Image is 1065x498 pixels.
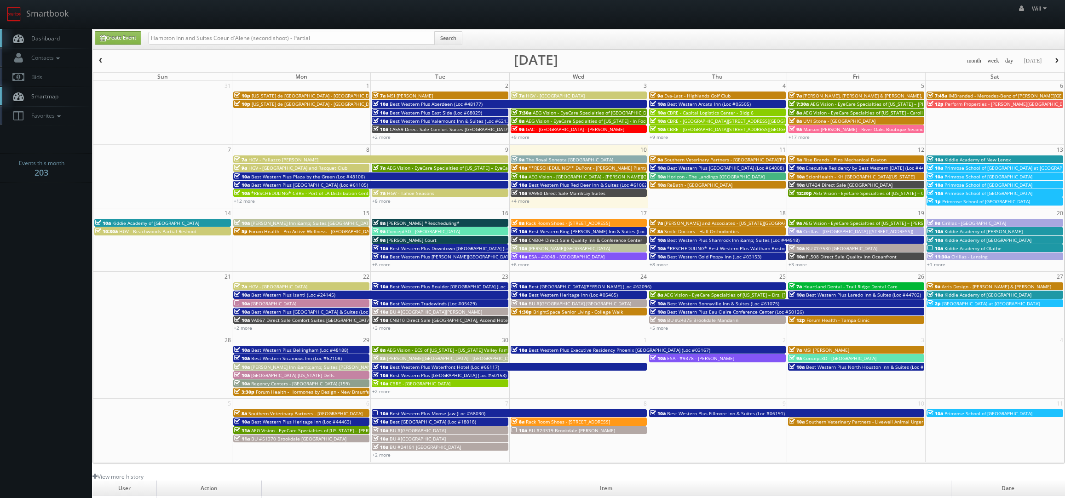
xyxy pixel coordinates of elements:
[650,355,666,361] span: 10a
[372,452,391,458] a: +2 more
[387,190,434,196] span: HGV - Tahoe Seasons
[810,101,969,107] span: AEG Vision - EyeCare Specialties of [US_STATE] – [PERSON_NAME] Vision
[234,198,255,204] a: +12 more
[667,173,765,180] span: Horizon - The Landings [GEOGRAPHIC_DATA]
[789,418,805,425] span: 10a
[390,109,482,116] span: Best Western Plus East Side (Loc #68029)
[512,156,524,163] span: 9a
[234,220,250,226] span: 10a
[650,165,666,171] span: 10a
[944,228,1023,235] span: Kiddie Academy of [PERSON_NAME]
[529,253,604,260] span: ESA - #8048 - [GEOGRAPHIC_DATA]
[373,410,388,417] span: 10a
[234,283,247,290] span: 7a
[803,118,875,124] span: UMI Stone - [GEOGRAPHIC_DATA]
[650,300,666,307] span: 10a
[529,182,649,188] span: Best Western Plus Red Deer Inn & Suites (Loc #61062)
[234,165,247,171] span: 9a
[927,190,943,196] span: 10a
[529,300,631,307] span: BU #[GEOGRAPHIC_DATA] [GEOGRAPHIC_DATA]
[650,410,666,417] span: 10a
[667,118,814,124] span: CBRE - [GEOGRAPHIC_DATA][STREET_ADDRESS][GEOGRAPHIC_DATA]
[373,109,388,116] span: 10a
[944,237,1031,243] span: Kiddie Academy of [GEOGRAPHIC_DATA]
[234,389,254,395] span: 3:30p
[234,300,250,307] span: 10a
[573,73,584,80] span: Wed
[789,283,802,290] span: 7a
[27,92,58,100] span: Smartmap
[650,182,666,188] span: 10a
[234,156,247,163] span: 7a
[529,173,687,180] span: AEG Vision - [GEOGRAPHIC_DATA] - [PERSON_NAME][GEOGRAPHIC_DATA]
[789,182,805,188] span: 10a
[650,325,668,331] a: +5 more
[372,261,391,268] a: +6 more
[252,101,379,107] span: [US_STATE] de [GEOGRAPHIC_DATA] - [GEOGRAPHIC_DATA]
[511,261,530,268] a: +6 more
[942,283,1051,290] span: Arris Design - [PERSON_NAME] & [PERSON_NAME]
[512,228,527,235] span: 10a
[387,92,433,99] span: MSI [PERSON_NAME]
[148,32,435,45] input: Search for Events
[650,228,663,235] span: 8a
[512,92,524,99] span: 7a
[373,190,386,196] span: 7a
[390,317,533,323] span: CNB10 Direct Sale [GEOGRAPHIC_DATA], Ascend Hotel Collection
[944,292,1031,298] span: Kiddie Academy of [GEOGRAPHIC_DATA]
[256,389,386,395] span: Forum Health - Hormones by Design - New Braunfels Clinic
[251,300,296,307] span: [GEOGRAPHIC_DATA]
[251,418,351,425] span: Best Western Plus Heritage Inn (Loc #44463)
[650,109,666,116] span: 10a
[95,228,118,235] span: 10:30a
[373,317,388,323] span: 10a
[927,182,943,188] span: 10a
[526,118,681,124] span: AEG Vision - EyeCare Specialties of [US_STATE] - In Focus Vision Center
[512,283,527,290] span: 10a
[512,237,527,243] span: 10a
[529,347,710,353] span: Best Western Plus Executive Residency Phoenix [GEOGRAPHIC_DATA] (Loc #03167)
[512,292,527,298] span: 10a
[789,317,805,323] span: 12p
[92,473,144,481] a: View more history
[512,118,524,124] span: 8a
[944,190,1032,196] span: Primrose School of [GEOGRAPHIC_DATA]
[650,118,666,124] span: 10a
[529,237,642,243] span: CNB04 Direct Sale Quality Inn & Conference Center
[434,31,462,45] button: Search
[373,427,388,434] span: 10a
[251,173,365,180] span: Best Western Plus Plaza by the Green (Loc #48106)
[667,237,800,243] span: Best Western Plus Shamrock Inn &amp; Suites (Loc #44518)
[806,292,921,298] span: Best Western Plus Laredo Inn & Suites (Loc #44702)
[512,190,527,196] span: 10a
[390,283,525,290] span: Best Western Plus Boulder [GEOGRAPHIC_DATA] (Loc #06179)
[119,228,196,235] span: HGV - Beachwoods Partial Reshoot
[806,364,939,370] span: Best Western Plus North Houston Inn & Suites (Loc #44475)
[373,101,388,107] span: 10a
[806,173,915,180] span: ScionHealth - KH [GEOGRAPHIC_DATA][US_STATE]
[387,347,534,353] span: AEG Vision - ECS of [US_STATE] - [US_STATE] Valley Family Eye Care
[373,364,388,370] span: 10a
[650,220,663,226] span: 7a
[234,364,250,370] span: 10a
[373,372,388,378] span: 10a
[667,165,784,171] span: Best Western Plus [GEOGRAPHIC_DATA] (Loc #64008)
[927,410,943,417] span: 10a
[789,220,802,226] span: 9a
[372,388,391,395] a: +2 more
[650,245,666,252] span: 10a
[27,73,42,81] span: Bids
[650,173,666,180] span: 10a
[387,228,460,235] span: Concept3D - [GEOGRAPHIC_DATA]
[373,444,388,450] span: 10a
[806,317,869,323] span: Forum Health - Tampa Clinic
[927,165,943,171] span: 10a
[789,92,802,99] span: 7a
[512,309,532,315] span: 1:30p
[667,253,761,260] span: Best Western Gold Poppy Inn (Loc #03153)
[373,92,386,99] span: 7a
[526,220,610,226] span: Rack Room Shoes - [STREET_ADDRESS]
[373,253,388,260] span: 10a
[234,355,250,361] span: 10a
[390,427,446,434] span: BU #[GEOGRAPHIC_DATA]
